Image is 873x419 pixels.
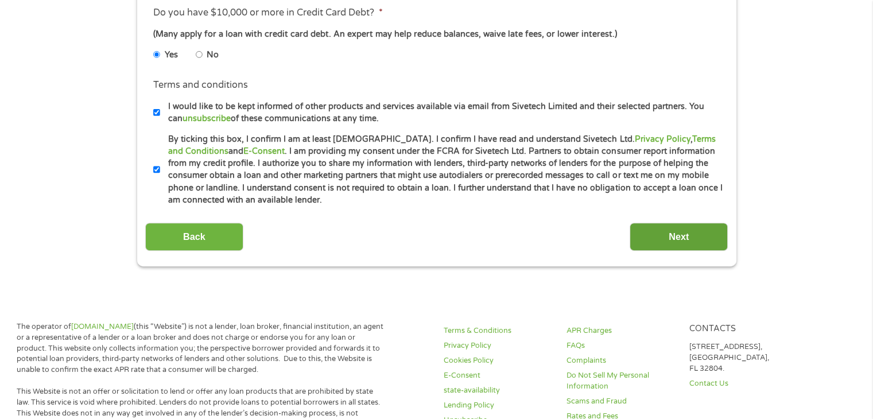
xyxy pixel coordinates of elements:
a: Cookies Policy [444,355,553,366]
a: state-availability [444,385,553,396]
a: E-Consent [444,370,553,381]
a: unsubscribe [183,114,231,123]
a: E-Consent [243,146,285,156]
a: Complaints [567,355,676,366]
label: Do you have $10,000 or more in Credit Card Debt? [153,7,382,19]
h4: Contacts [689,324,798,335]
input: Back [145,223,243,251]
label: Yes [165,49,178,61]
a: Terms and Conditions [168,134,715,156]
label: I would like to be kept informed of other products and services available via email from Sivetech... [160,100,723,125]
a: Terms & Conditions [444,325,553,336]
a: Contact Us [689,378,798,389]
div: (Many apply for a loan with credit card debt. An expert may help reduce balances, waive late fees... [153,28,719,41]
p: [STREET_ADDRESS], [GEOGRAPHIC_DATA], FL 32804. [689,342,798,374]
a: Privacy Policy [634,134,690,144]
a: [DOMAIN_NAME] [71,322,134,331]
a: Privacy Policy [444,340,553,351]
a: Lending Policy [444,400,553,411]
a: APR Charges [567,325,676,336]
label: By ticking this box, I confirm I am at least [DEMOGRAPHIC_DATA]. I confirm I have read and unders... [160,133,723,207]
a: Scams and Fraud [567,396,676,407]
label: No [207,49,219,61]
a: FAQs [567,340,676,351]
input: Next [630,223,728,251]
label: Terms and conditions [153,79,248,91]
a: Do Not Sell My Personal Information [567,370,676,392]
p: The operator of (this “Website”) is not a lender, loan broker, financial institution, an agent or... [17,321,385,375]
